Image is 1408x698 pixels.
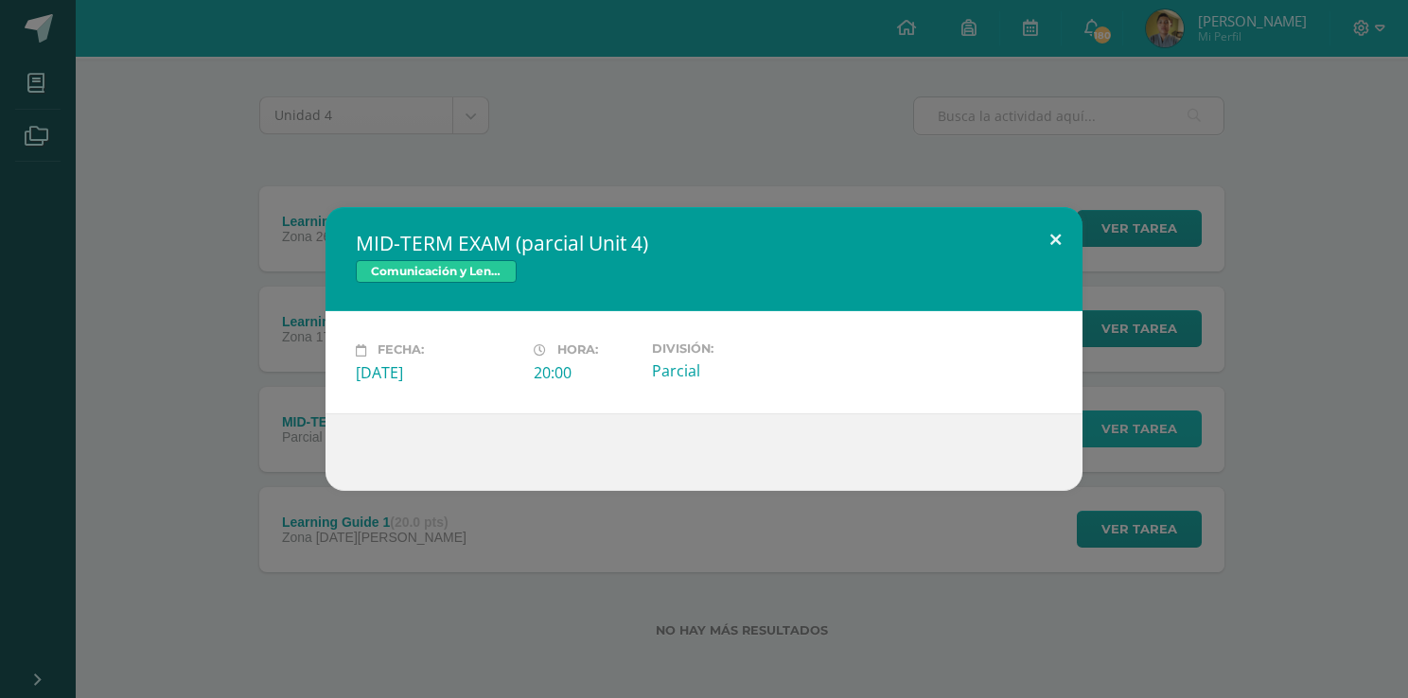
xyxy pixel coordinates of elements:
div: [DATE] [356,362,519,383]
label: División: [652,341,815,356]
h2: MID-TERM EXAM (parcial Unit 4) [356,230,1052,256]
button: Close (Esc) [1029,207,1082,271]
div: Parcial [652,360,815,381]
span: Fecha: [378,343,424,358]
span: Hora: [557,343,598,358]
span: Comunicación y Lenguaje, Idioma Extranjero Inglés [356,260,517,283]
div: 20:00 [534,362,637,383]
